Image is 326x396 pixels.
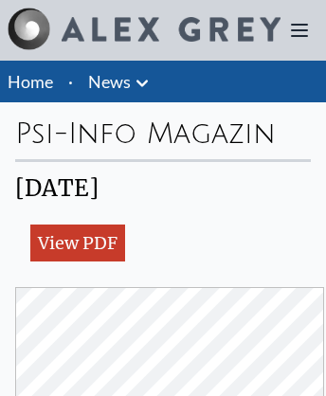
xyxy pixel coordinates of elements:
[30,225,125,261] a: View PDF
[8,71,53,92] a: Home
[15,173,311,204] div: [DATE]
[61,61,81,102] li: ·
[88,68,131,95] a: News
[15,117,311,159] div: Psi-Info Magazin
